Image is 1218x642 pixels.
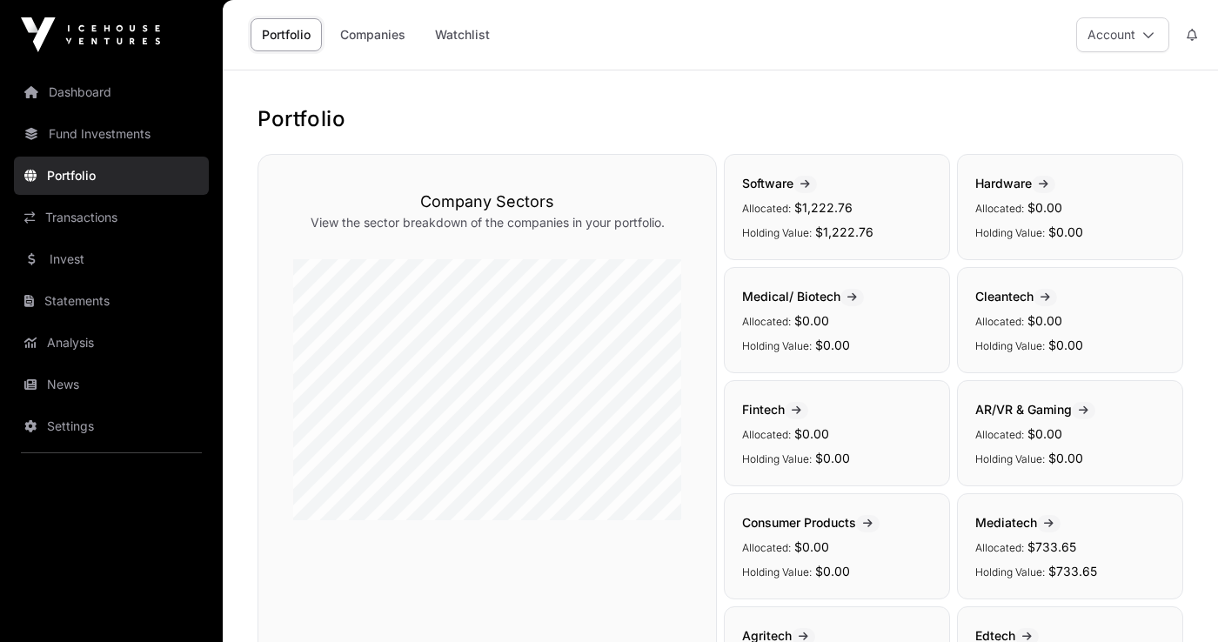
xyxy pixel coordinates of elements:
a: Portfolio [14,157,209,195]
span: Holding Value: [975,452,1045,465]
span: $0.00 [1048,224,1083,239]
span: Holding Value: [742,452,812,465]
a: Fund Investments [14,115,209,153]
span: Holding Value: [742,339,812,352]
h1: Portfolio [258,105,1183,133]
span: Allocated: [975,315,1024,328]
a: Statements [14,282,209,320]
span: Allocated: [742,428,791,441]
span: Holding Value: [742,565,812,578]
span: Holding Value: [975,565,1045,578]
span: $0.00 [794,426,829,441]
a: Invest [14,240,209,278]
span: Allocated: [975,428,1024,441]
a: Watchlist [424,18,501,51]
span: $733.65 [1048,564,1097,578]
span: $0.00 [1048,451,1083,465]
span: $0.00 [794,539,829,554]
h3: Company Sectors [293,190,681,214]
span: $0.00 [815,451,850,465]
span: Allocated: [742,541,791,554]
span: Cleantech [975,289,1057,304]
span: $0.00 [1027,426,1062,441]
span: $0.00 [794,313,829,328]
a: Companies [329,18,417,51]
span: $0.00 [815,564,850,578]
span: Holding Value: [975,226,1045,239]
span: Allocated: [742,202,791,215]
a: Portfolio [251,18,322,51]
span: $0.00 [1048,338,1083,352]
span: Software [742,176,817,191]
span: $0.00 [1027,313,1062,328]
button: Account [1076,17,1169,52]
span: AR/VR & Gaming [975,402,1095,417]
span: Fintech [742,402,808,417]
a: Settings [14,407,209,445]
a: News [14,365,209,404]
span: $0.00 [815,338,850,352]
span: Allocated: [975,541,1024,554]
span: Medical/ Biotech [742,289,864,304]
span: $0.00 [1027,200,1062,215]
span: $1,222.76 [794,200,853,215]
span: $733.65 [1027,539,1076,554]
a: Dashboard [14,73,209,111]
a: Analysis [14,324,209,362]
a: Transactions [14,198,209,237]
span: Allocated: [742,315,791,328]
p: View the sector breakdown of the companies in your portfolio. [293,214,681,231]
span: Consumer Products [742,515,880,530]
span: Hardware [975,176,1055,191]
span: Holding Value: [742,226,812,239]
img: Icehouse Ventures Logo [21,17,160,52]
span: $1,222.76 [815,224,873,239]
span: Holding Value: [975,339,1045,352]
span: Allocated: [975,202,1024,215]
span: Mediatech [975,515,1061,530]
